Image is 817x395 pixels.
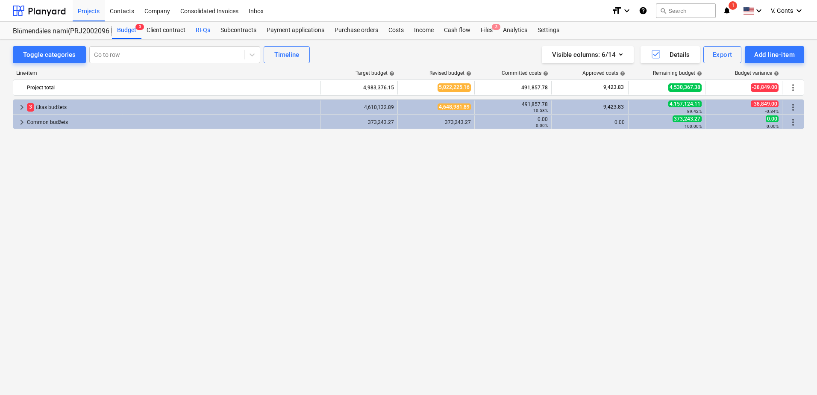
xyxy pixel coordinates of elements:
[555,119,625,125] div: 0.00
[141,22,191,39] a: Client contract
[651,49,690,60] div: Details
[771,7,793,14] span: V. Gonts
[685,124,702,129] small: 100.00%
[264,46,310,63] button: Timeline
[668,100,702,107] span: 4,157,124.11
[533,108,548,113] small: 10.58%
[772,71,779,76] span: help
[478,101,548,113] div: 491,857.78
[388,71,394,76] span: help
[356,70,394,76] div: Target budget
[502,70,548,76] div: Committed costs
[541,71,548,76] span: help
[611,6,622,16] i: format_size
[673,115,702,122] span: 373,243.27
[618,71,625,76] span: help
[112,22,141,39] a: Budget3
[536,123,548,128] small: 0.00%
[13,46,86,63] button: Toggle categories
[602,84,625,91] span: 9,423.83
[27,81,317,94] div: Project total
[542,46,634,63] button: Visible columns:6/14
[324,119,394,125] div: 373,243.27
[464,71,471,76] span: help
[439,22,476,39] a: Cash flow
[27,115,317,129] div: Common budžets
[135,24,144,30] span: 3
[476,22,498,39] div: Files
[751,83,779,91] span: -38,849.00
[703,46,742,63] button: Export
[653,70,702,76] div: Remaining budget
[552,49,623,60] div: Visible columns : 6/14
[17,117,27,127] span: keyboard_arrow_right
[401,119,471,125] div: 373,243.27
[794,6,804,16] i: keyboard_arrow_down
[767,124,779,129] small: 0.00%
[478,116,548,128] div: 0.00
[13,70,321,76] div: Line-item
[17,102,27,112] span: keyboard_arrow_right
[191,22,215,39] a: RFQs
[23,49,76,60] div: Toggle categories
[754,49,795,60] div: Add line-item
[498,22,532,39] a: Analytics
[641,46,700,63] button: Details
[668,83,702,91] span: 4,530,367.38
[112,22,141,39] div: Budget
[729,1,737,10] span: 1
[492,24,500,30] span: 3
[324,81,394,94] div: 4,983,376.15
[751,100,779,107] span: -38,849.00
[262,22,329,39] a: Payment applications
[766,115,779,122] span: 0.00
[602,104,625,110] span: 9,423.83
[476,22,498,39] a: Files3
[532,22,564,39] a: Settings
[713,49,732,60] div: Export
[788,102,798,112] span: More actions
[745,46,804,63] button: Add line-item
[429,70,471,76] div: Revised budget
[788,83,798,93] span: More actions
[438,83,471,91] span: 5,022,225.16
[754,6,764,16] i: keyboard_arrow_down
[656,3,716,18] button: Search
[27,103,34,111] span: 3
[695,71,702,76] span: help
[660,7,667,14] span: search
[13,27,102,36] div: Blūmendāles nami(PRJ2002096 Prūšu 3 kārta) - 2601984
[438,103,471,110] span: 4,648,981.89
[735,70,779,76] div: Budget variance
[639,6,647,16] i: Knowledge base
[788,117,798,127] span: More actions
[409,22,439,39] a: Income
[723,6,731,16] i: notifications
[765,109,779,114] small: -0.84%
[774,354,817,395] iframe: Chat Widget
[687,109,702,114] small: 89.42%
[329,22,383,39] a: Purchase orders
[27,100,317,114] div: Ēkas budžets
[324,104,394,110] div: 4,610,132.89
[478,81,548,94] div: 491,857.78
[215,22,262,39] a: Subcontracts
[582,70,625,76] div: Approved costs
[383,22,409,39] a: Costs
[274,49,299,60] div: Timeline
[622,6,632,16] i: keyboard_arrow_down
